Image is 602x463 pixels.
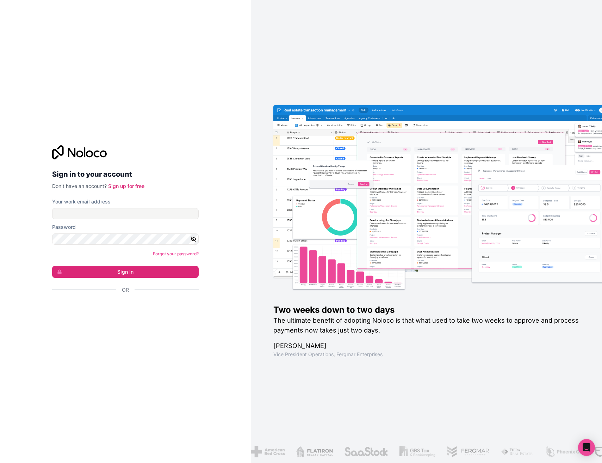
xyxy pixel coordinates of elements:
a: Sign up for free [108,183,144,189]
iframe: Schaltfläche „Über Google anmelden“ [49,301,197,317]
h1: Two weeks down to two days [273,304,579,316]
h2: The ultimate benefit of adopting Noloco is that what used to take two weeks to approve and proces... [273,316,579,335]
span: Or [122,286,129,293]
input: Email address [52,208,199,219]
img: /assets/phoenix-BREaitsQ.png [545,446,583,457]
label: Password [52,224,76,231]
h2: Sign in to your account [52,168,199,181]
img: /assets/american-red-cross-BAupjrZR.png [251,446,285,457]
div: Open Intercom Messenger [578,439,595,456]
h1: Vice President Operations , Fergmar Enterprises [273,351,579,358]
img: /assets/flatiron-C8eUkumj.png [296,446,333,457]
h1: [PERSON_NAME] [273,341,579,351]
img: /assets/fiera-fwj2N5v4.png [501,446,534,457]
img: /assets/gbstax-C-GtDUiK.png [399,446,435,457]
a: Forgot your password? [153,251,199,256]
button: Sign in [52,266,199,278]
img: /assets/fergmar-CudnrXN5.png [446,446,489,457]
label: Your work email address [52,198,111,205]
input: Password [52,233,199,245]
span: Don't have an account? [52,183,107,189]
img: /assets/saastock-C6Zbiodz.png [344,446,388,457]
